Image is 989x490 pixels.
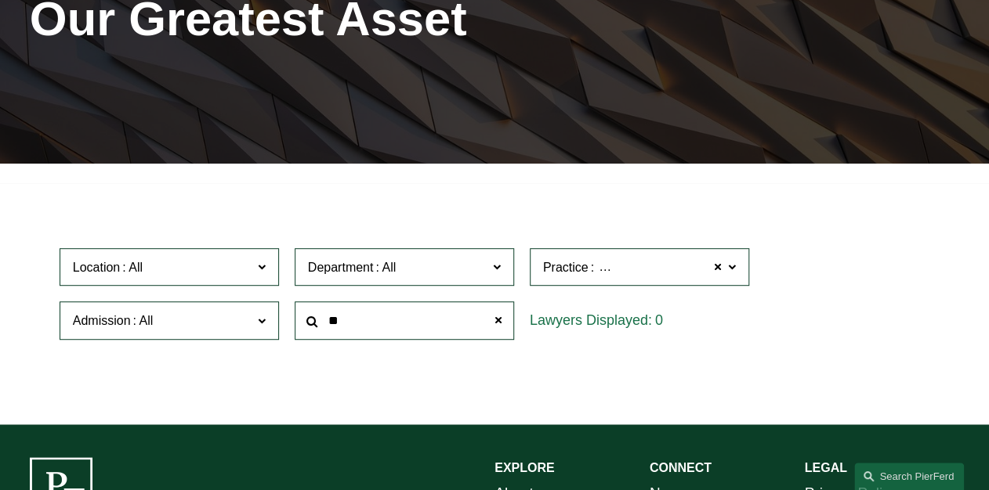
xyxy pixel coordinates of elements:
[73,261,121,274] span: Location
[854,463,964,490] a: Search this site
[596,258,771,278] span: Banking and Financial Services
[650,461,712,474] strong: CONNECT
[494,461,554,474] strong: EXPLORE
[308,261,374,274] span: Department
[73,314,131,327] span: Admission
[543,261,589,274] span: Practice
[804,461,846,474] strong: LEGAL
[655,312,663,328] span: 0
